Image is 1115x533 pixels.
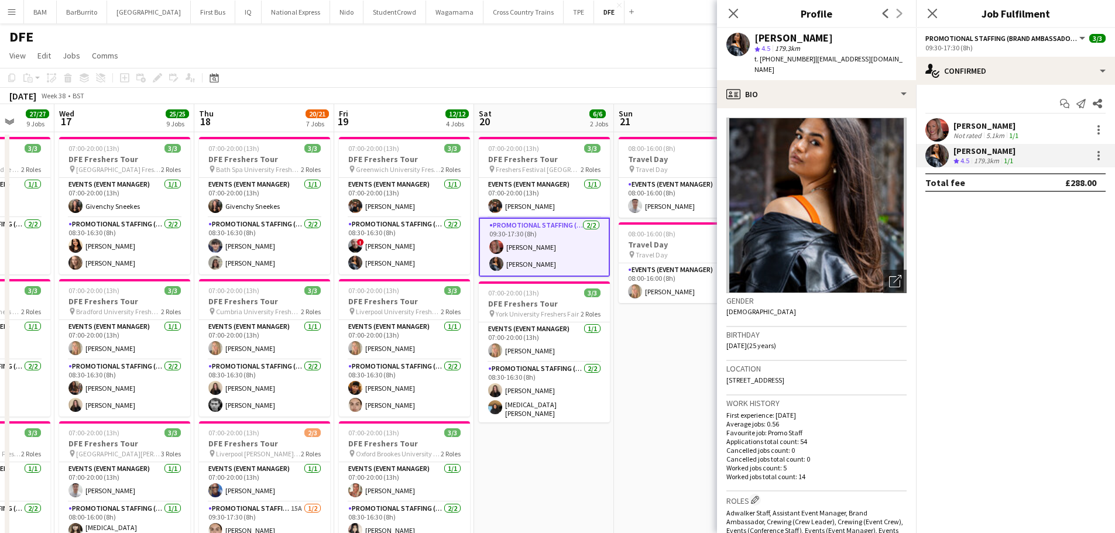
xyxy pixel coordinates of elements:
app-card-role: Events (Event Manager)1/107:00-20:00 (13h)Givenchy Sneekes [199,178,330,218]
h3: Work history [726,398,907,408]
h3: DFE Freshers Tour [59,296,190,307]
span: Freshers Festival [GEOGRAPHIC_DATA] [496,165,581,174]
h3: DFE Freshers Tour [479,154,610,164]
app-job-card: 07:00-20:00 (13h)3/3DFE Freshers Tour Bath Spa University Freshers Fair2 RolesEvents (Event Manag... [199,137,330,274]
app-job-card: 08:00-16:00 (8h)1/1Travel Day Travel Day1 RoleEvents (Event Manager)1/108:00-16:00 (8h)[PERSON_NAME] [619,137,750,218]
span: 6/6 [589,109,606,118]
p: Favourite job: Promo Staff [726,428,907,437]
button: DFE [594,1,625,23]
span: Edit [37,50,51,61]
app-card-role: Promotional Staffing (Brand Ambassadors)2/208:30-16:30 (8h)[PERSON_NAME][PERSON_NAME] [339,360,470,417]
span: 17 [57,115,74,128]
span: ! [357,239,364,246]
button: Nido [330,1,363,23]
h3: Job Fulfilment [916,6,1115,21]
div: 07:00-20:00 (13h)3/3DFE Freshers Tour Liverpool University Freshers Fair2 RolesEvents (Event Mana... [339,279,470,417]
p: Worked jobs total count: 14 [726,472,907,481]
span: Sun [619,108,633,119]
span: 3/3 [164,428,181,437]
span: 18 [197,115,214,128]
span: Bradford University Freshers Fair [76,307,161,316]
app-card-role: Events (Event Manager)1/107:00-20:00 (13h)[PERSON_NAME] [59,320,190,360]
span: 3/3 [25,428,41,437]
app-card-role: Events (Event Manager)1/107:00-20:00 (13h)[PERSON_NAME] [199,462,330,502]
h3: DFE Freshers Tour [339,154,470,164]
span: 07:00-20:00 (13h) [348,286,399,295]
span: Comms [92,50,118,61]
app-card-role: Promotional Staffing (Brand Ambassadors)2/209:30-17:30 (8h)[PERSON_NAME][PERSON_NAME] [479,218,610,277]
span: 27/27 [26,109,49,118]
div: Bio [717,80,916,108]
h3: DFE Freshers Tour [479,298,610,309]
h3: Profile [717,6,916,21]
p: Applications total count: 54 [726,437,907,446]
span: 3/3 [584,288,601,297]
div: 07:00-20:00 (13h)3/3DFE Freshers Tour York University Freshers Fair2 RolesEvents (Event Manager)1... [479,281,610,422]
h3: DFE Freshers Tour [59,438,190,449]
h3: Gender [726,295,907,306]
h3: Location [726,363,907,374]
span: View [9,50,26,61]
span: 3/3 [304,144,321,153]
div: Confirmed [916,57,1115,85]
a: View [5,48,30,63]
span: 07:00-20:00 (13h) [68,144,119,153]
app-job-card: 07:00-20:00 (13h)3/3DFE Freshers Tour [GEOGRAPHIC_DATA] Freshers Fair2 RolesEvents (Event Manager... [59,137,190,274]
app-skills-label: 1/1 [1009,131,1018,140]
app-card-role: Events (Event Manager)1/107:00-20:00 (13h)[PERSON_NAME] [59,462,190,502]
app-card-role: Promotional Staffing (Brand Ambassadors)2/208:30-16:30 (8h)[PERSON_NAME][MEDICAL_DATA][PERSON_NAME] [479,362,610,422]
span: 3 Roles [161,449,181,458]
span: 3/3 [25,286,41,295]
button: Promotional Staffing (Brand Ambassadors) [925,34,1087,43]
div: 2 Jobs [590,119,608,128]
app-job-card: 08:00-16:00 (8h)1/1Travel Day Travel Day1 RoleEvents (Event Manager)1/108:00-16:00 (8h)[PERSON_NAME] [619,222,750,303]
span: 3/3 [444,144,461,153]
button: Cross Country Trains [483,1,564,23]
span: Week 38 [39,91,68,100]
span: York University Freshers Fair [496,310,579,318]
span: 2 Roles [21,165,41,174]
button: BAM [24,1,57,23]
span: 3/3 [164,286,181,295]
div: 9 Jobs [166,119,188,128]
app-job-card: 07:00-20:00 (13h)3/3DFE Freshers Tour Cumbria University Freshers Fair2 RolesEvents (Event Manage... [199,279,330,417]
div: [PERSON_NAME] [953,146,1015,156]
span: 2 Roles [161,307,181,316]
span: 2 Roles [581,310,601,318]
app-job-card: 07:00-20:00 (13h)3/3DFE Freshers Tour Bradford University Freshers Fair2 RolesEvents (Event Manag... [59,279,190,417]
button: National Express [262,1,330,23]
span: 3/3 [444,428,461,437]
a: Edit [33,48,56,63]
h3: DFE Freshers Tour [339,296,470,307]
span: 3/3 [25,144,41,153]
a: Comms [87,48,123,63]
h3: Birthday [726,329,907,340]
span: 3/3 [1089,34,1106,43]
span: 2 Roles [301,449,321,458]
button: IQ [235,1,262,23]
app-card-role: Promotional Staffing (Brand Ambassadors)2/208:30-16:30 (8h)[PERSON_NAME][PERSON_NAME] [199,360,330,417]
div: BST [73,91,84,100]
button: StudentCrowd [363,1,426,23]
div: [PERSON_NAME] [953,121,1021,131]
span: [DEMOGRAPHIC_DATA] [726,307,796,316]
span: 3/3 [444,286,461,295]
span: Liverpool University Freshers Fair [356,307,441,316]
span: 07:00-20:00 (13h) [68,286,119,295]
span: Travel Day [636,250,668,259]
app-skills-label: 1/1 [1004,156,1013,165]
span: [GEOGRAPHIC_DATA][PERSON_NAME][DEMOGRAPHIC_DATA] Freshers Fair [76,449,161,458]
button: BarBurrito [57,1,107,23]
span: 3/3 [584,144,601,153]
app-card-role: Events (Event Manager)1/107:00-20:00 (13h)[PERSON_NAME] [479,178,610,218]
span: 2 Roles [301,307,321,316]
div: 4 Jobs [446,119,468,128]
div: [PERSON_NAME] [754,33,833,43]
app-card-role: Events (Event Manager)1/108:00-16:00 (8h)[PERSON_NAME] [619,263,750,303]
p: Cancelled jobs total count: 0 [726,455,907,463]
button: [GEOGRAPHIC_DATA] [107,1,191,23]
h3: DFE Freshers Tour [199,438,330,449]
span: 07:00-20:00 (13h) [68,428,119,437]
